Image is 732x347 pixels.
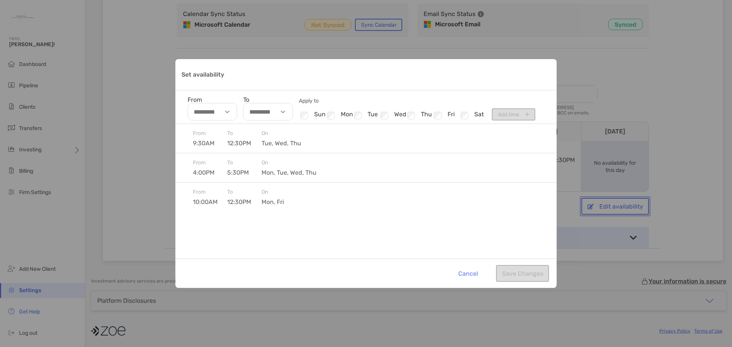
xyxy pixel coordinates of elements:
label: From [188,96,237,103]
span: tue, wed, thu [262,140,301,147]
li: mon [326,111,352,120]
div: To [227,159,262,176]
li: sun [299,111,326,120]
span: 9:30AM [193,140,227,147]
span: 10:00AM [193,198,227,206]
label: To [243,96,293,103]
button: Cancel [452,265,484,282]
div: To [227,130,262,147]
div: From [193,159,227,176]
span: 5:30PM [227,169,262,176]
div: On [262,130,301,147]
li: tue [352,111,379,120]
div: On [262,159,316,176]
div: Set availability [175,59,557,288]
div: From [193,130,227,147]
div: From [193,189,227,206]
div: To [227,189,262,206]
li: sat [459,111,486,120]
span: mon, tue, wed, thu [262,169,316,176]
div: On [262,189,296,206]
p: Set availability [181,70,224,79]
span: mon, fri [262,198,296,206]
li: fri [432,111,459,120]
img: select-arrow [225,111,230,113]
img: select-arrow [281,111,285,113]
span: Apply to [299,98,319,104]
li: thu [406,111,432,120]
span: 12:30PM [227,198,262,206]
li: wed [379,111,406,120]
span: 4:00PM [193,169,227,176]
span: 12:30PM [227,140,262,147]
